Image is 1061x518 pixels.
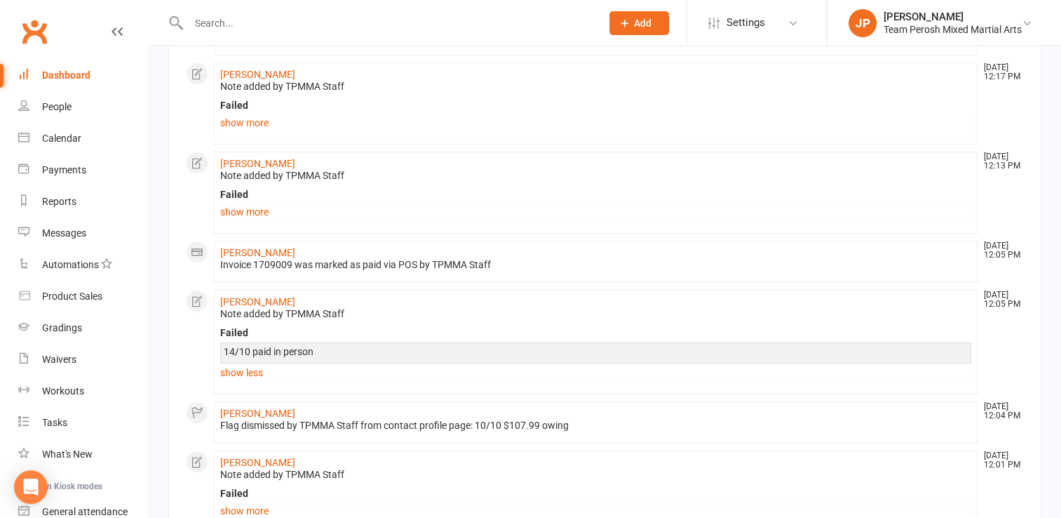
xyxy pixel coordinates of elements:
div: Product Sales [42,291,102,302]
a: show more [220,113,971,133]
a: Messages [18,218,148,249]
a: Product Sales [18,281,148,312]
div: Failed [220,100,971,112]
div: Note added by TPMMA Staff [220,469,971,481]
div: Invoice 1709009 was marked as paid via POS by TPMMA Staff [220,259,971,271]
a: Waivers [18,344,148,376]
div: What's New [42,449,93,460]
a: Automations [18,249,148,281]
div: Open Intercom Messenger [14,470,48,504]
a: [PERSON_NAME] [220,69,295,80]
time: [DATE] 12:17 PM [977,63,1023,81]
div: 14/10 paid in person [224,346,968,358]
div: Calendar [42,133,81,144]
div: Payments [42,164,86,175]
a: [PERSON_NAME] [220,296,295,307]
div: Waivers [42,354,76,365]
time: [DATE] 12:05 PM [977,291,1023,309]
div: Flag dismissed by TPMMA Staff from contact profile page: 10/10 $107.99 owing [220,420,971,432]
div: Failed [220,488,971,500]
div: Dashboard [42,69,90,81]
a: Reports [18,186,148,218]
a: [PERSON_NAME] [220,408,295,419]
a: People [18,91,148,123]
span: Add [634,18,651,29]
a: Calendar [18,123,148,154]
a: Clubworx [17,14,52,49]
div: Tasks [42,417,67,428]
a: [PERSON_NAME] [220,158,295,169]
div: Note added by TPMMA Staff [220,81,971,93]
div: [PERSON_NAME] [884,11,1022,23]
span: Settings [727,7,765,39]
time: [DATE] 12:13 PM [977,152,1023,171]
div: Failed [220,327,971,339]
div: Team Perosh Mixed Martial Arts [884,23,1022,36]
a: Payments [18,154,148,186]
input: Search... [184,13,591,33]
a: Workouts [18,376,148,407]
button: Add [609,11,669,35]
div: Failed [220,189,971,201]
div: General attendance [42,506,128,517]
a: [PERSON_NAME] [220,247,295,258]
div: Workouts [42,385,84,397]
a: [PERSON_NAME] [220,457,295,468]
a: show less [220,363,971,383]
div: JP [849,9,877,37]
a: Gradings [18,312,148,344]
time: [DATE] 12:05 PM [977,241,1023,260]
time: [DATE] 12:04 PM [977,402,1023,420]
a: Dashboard [18,60,148,91]
div: Gradings [42,322,82,333]
div: Messages [42,227,86,239]
div: Note added by TPMMA Staff [220,308,971,320]
time: [DATE] 12:01 PM [977,451,1023,470]
div: Note added by TPMMA Staff [220,170,971,182]
a: Tasks [18,407,148,439]
div: Automations [42,259,99,270]
div: People [42,101,72,112]
a: show more [220,202,971,222]
div: Reports [42,196,76,207]
a: What's New [18,439,148,470]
